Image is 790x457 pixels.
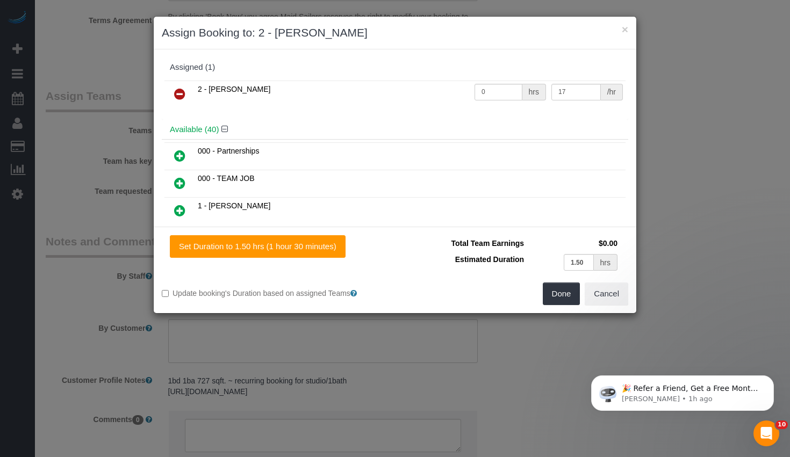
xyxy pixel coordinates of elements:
td: $0.00 [527,235,620,251]
td: Total Team Earnings [403,235,527,251]
input: Update booking's Duration based on assigned Teams [162,290,169,297]
span: 2 - [PERSON_NAME] [198,85,270,93]
span: 10 [775,420,788,429]
div: hrs [594,254,617,271]
label: Update booking's Duration based on assigned Teams [162,288,387,299]
span: 000 - TEAM JOB [198,174,255,183]
h3: Assign Booking to: 2 - [PERSON_NAME] [162,25,628,41]
iframe: Intercom live chat [753,420,779,446]
button: Done [543,282,580,305]
div: Assigned (1) [170,63,620,72]
button: × [622,24,628,35]
div: hrs [522,84,546,100]
span: 1 - [PERSON_NAME] [198,201,270,210]
div: /hr [601,84,623,100]
button: Set Duration to 1.50 hrs (1 hour 30 minutes) [170,235,346,258]
h4: Available (40) [170,125,620,134]
span: Estimated Duration [455,255,524,264]
span: 000 - Partnerships [198,147,259,155]
iframe: Intercom notifications message [575,353,790,428]
button: Cancel [585,282,628,305]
